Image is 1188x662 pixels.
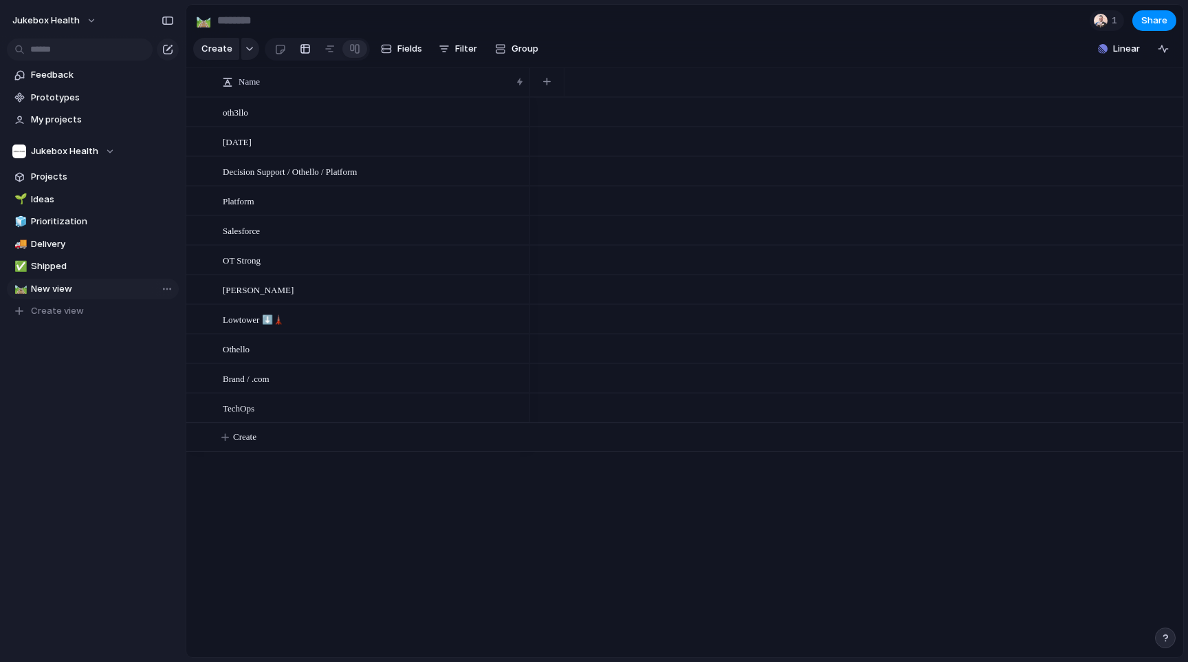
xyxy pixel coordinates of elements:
span: Prototypes [31,91,174,105]
span: Share [1141,14,1167,28]
span: New view [31,282,174,296]
span: Group [511,42,538,56]
span: [DATE] [223,134,252,149]
span: oth3llo [223,104,248,120]
button: Share [1132,10,1176,31]
span: Filter [455,42,477,56]
a: Feedback [7,65,179,85]
button: Linear [1092,39,1145,59]
span: Othello [223,341,250,356]
span: OT Strong [223,252,261,268]
span: Fields [397,42,422,56]
span: Prioritization [31,215,174,228]
div: ✅ [14,259,24,275]
span: Jukebox Health [12,14,80,28]
button: 🌱 [12,193,26,206]
div: 🚚 [14,236,24,252]
span: Create [201,42,232,56]
span: Linear [1113,42,1140,56]
span: Ideas [31,193,174,206]
a: My projects [7,109,179,130]
span: Decision Support / Othello / Platform [223,163,357,179]
button: Jukebox Health [6,10,104,32]
a: ✅Shipped [7,256,179,277]
button: Filter [433,38,483,60]
button: Group [488,38,545,60]
button: Jukebox Health [7,141,179,162]
button: 🛤️ [192,10,214,32]
button: Create view [7,301,179,321]
span: Tech﻿Ops [223,400,254,416]
span: Shipped [31,259,174,273]
span: Create [233,430,256,444]
button: 🧊 [12,215,26,228]
span: Delivery [31,237,174,251]
a: 🚚Delivery [7,234,179,255]
button: 🛤️ [12,282,26,296]
a: Projects [7,167,179,187]
a: 🧊Prioritization [7,211,179,232]
span: Br﻿and / .com [223,370,269,386]
span: Create view [31,304,84,318]
span: My projects [31,113,174,127]
span: [PERSON_NAME] [223,281,294,297]
button: ✅ [12,259,26,273]
span: Feedback [31,68,174,82]
span: Salesforce [223,222,260,238]
a: 🌱Ideas [7,189,179,210]
a: 🛤️New view [7,279,179,299]
button: Create [193,38,239,60]
button: 🚚 [12,237,26,251]
span: Lowtower ⬇️🗼 [223,311,284,327]
div: 🛤️ [196,11,211,30]
button: Fields [375,38,428,60]
span: Projects [31,170,174,184]
div: 🛤️ [14,281,24,297]
span: Jukebox Health [31,145,98,158]
div: 🌱 [14,191,24,207]
span: 1 [1112,14,1121,28]
a: Prototypes [7,87,179,108]
span: Name [239,75,260,89]
span: Platf﻿orm [223,193,254,209]
div: 🧊 [14,214,24,230]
